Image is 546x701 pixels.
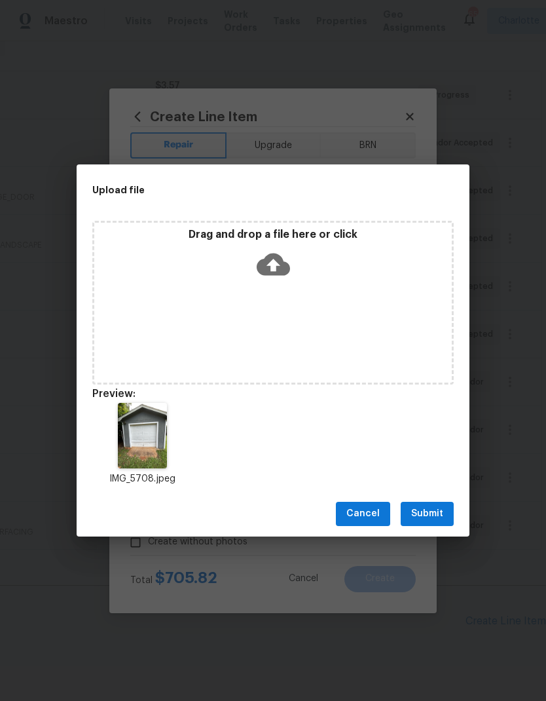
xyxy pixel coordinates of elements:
[401,502,454,526] button: Submit
[411,506,443,522] span: Submit
[92,183,395,197] h2: Upload file
[92,472,192,486] p: IMG_5708.jpeg
[118,403,167,468] img: 2Q==
[336,502,390,526] button: Cancel
[94,228,452,242] p: Drag and drop a file here or click
[346,506,380,522] span: Cancel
